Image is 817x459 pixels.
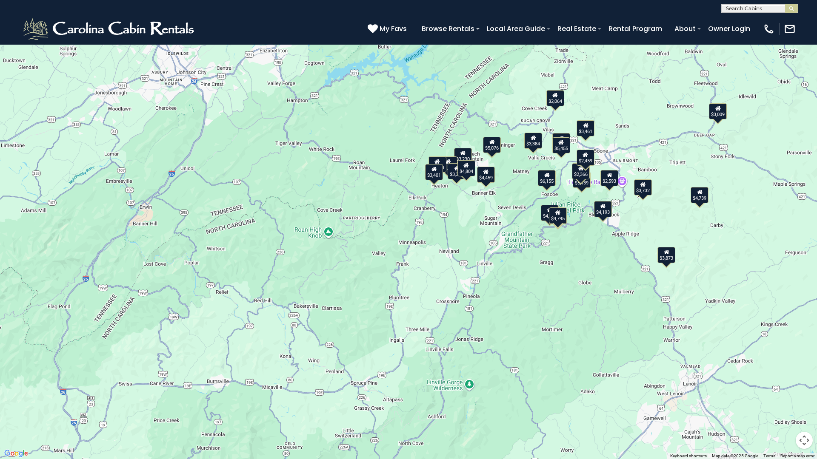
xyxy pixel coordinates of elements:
[549,207,567,224] div: $4,795
[573,172,591,188] div: $5,139
[709,103,727,119] div: $3,009
[553,21,600,36] a: Real Estate
[541,205,559,221] div: $4,670
[368,23,409,34] a: My Favs
[691,187,708,203] div: $4,739
[380,23,407,34] span: My Favs
[21,16,198,42] img: White-1-2.png
[483,21,549,36] a: Local Area Guide
[657,247,675,263] div: $3,873
[417,21,479,36] a: Browse Rentals
[552,133,570,149] div: $7,481
[572,163,590,179] div: $2,366
[604,21,666,36] a: Rental Program
[594,201,612,217] div: $4,193
[670,21,700,36] a: About
[538,170,556,186] div: $6,155
[704,21,754,36] a: Owner Login
[784,23,796,35] img: mail-regular-white.png
[634,179,652,195] div: $3,732
[763,23,775,35] img: phone-regular-white.png
[577,150,594,166] div: $2,459
[600,170,618,186] div: $2,593
[577,120,594,136] div: $3,461
[552,137,570,153] div: $5,455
